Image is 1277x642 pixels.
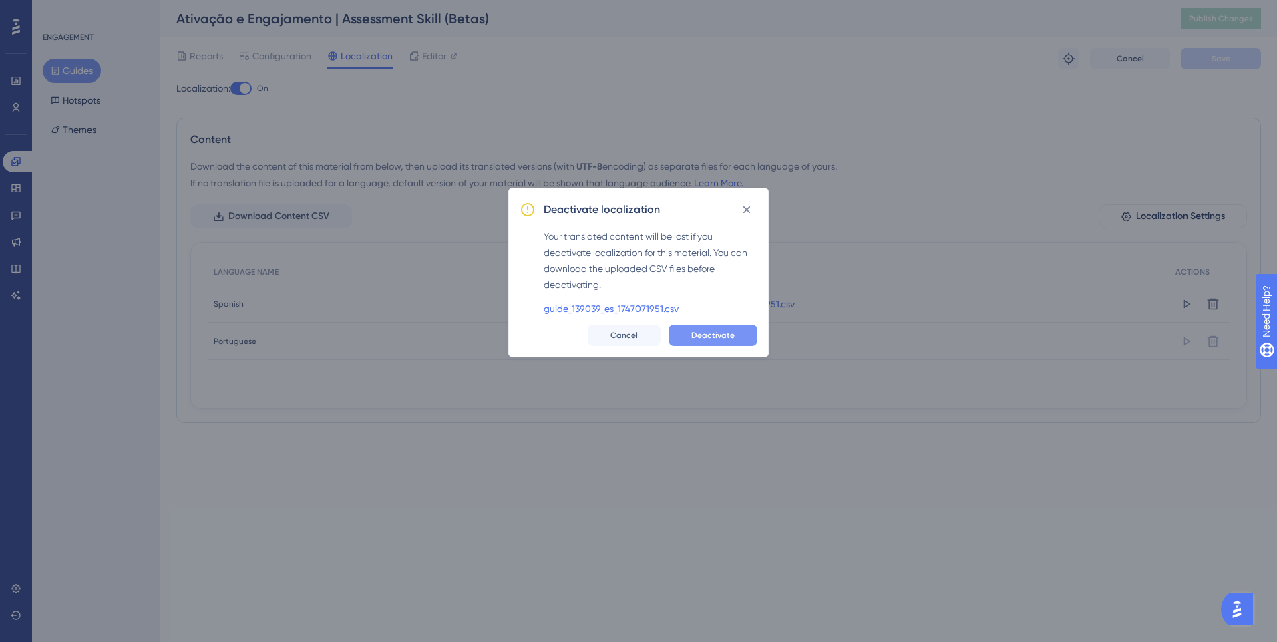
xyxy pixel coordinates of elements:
a: guide_139039_es_1747071951.csv [544,301,679,317]
span: Deactivate [691,330,735,341]
div: Your translated content will be lost if you deactivate localization for this material. You can do... [544,228,757,293]
iframe: UserGuiding AI Assistant Launcher [1221,589,1261,629]
h2: Deactivate localization [544,202,660,218]
span: Need Help? [31,3,83,19]
span: Cancel [610,330,638,341]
